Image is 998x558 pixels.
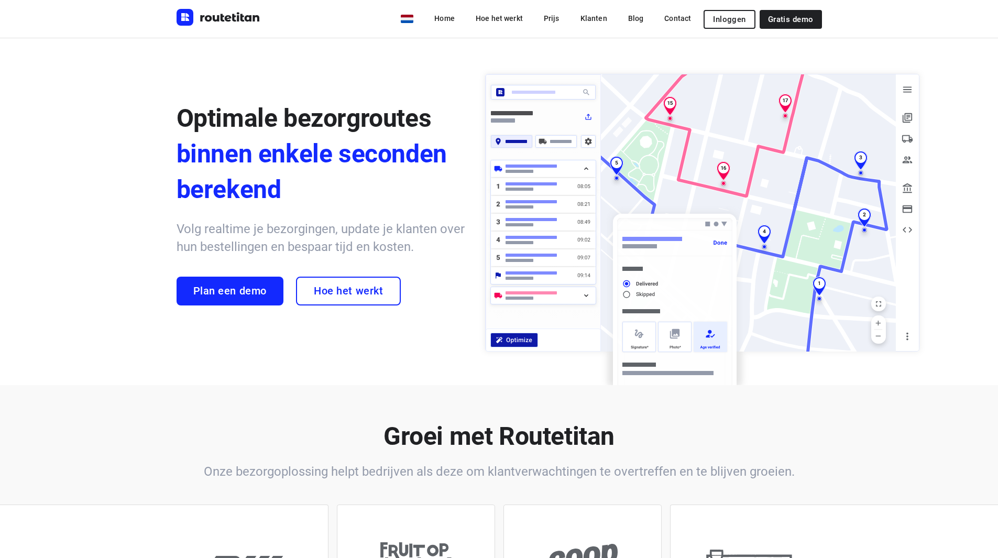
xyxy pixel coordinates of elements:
a: Prijs [535,9,568,28]
span: binnen enkele seconden berekend [177,136,465,207]
img: Routetitan logo [177,9,260,26]
img: illustration [479,68,926,386]
a: Blog [620,9,652,28]
a: Home [426,9,463,28]
span: Hoe het werkt [314,285,383,297]
span: Optimale bezorgroutes [177,103,432,133]
h6: Volg realtime je bezorgingen, update je klanten over hun bestellingen en bespaar tijd en kosten. [177,220,465,256]
span: Plan een demo [193,285,267,297]
a: Contact [656,9,699,28]
button: Inloggen [704,10,755,29]
a: Klanten [572,9,616,28]
b: Groei met Routetitan [383,421,615,451]
a: Gratis demo [760,10,822,29]
a: Hoe het werkt [296,277,401,305]
h6: Onze bezorgoplossing helpt bedrijven als deze om klantverwachtingen te overtreffen en te blijven ... [177,463,822,480]
a: Routetitan [177,9,260,28]
span: Inloggen [713,15,745,24]
a: Plan een demo [177,277,283,305]
span: Gratis demo [768,15,814,24]
a: Hoe het werkt [467,9,531,28]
